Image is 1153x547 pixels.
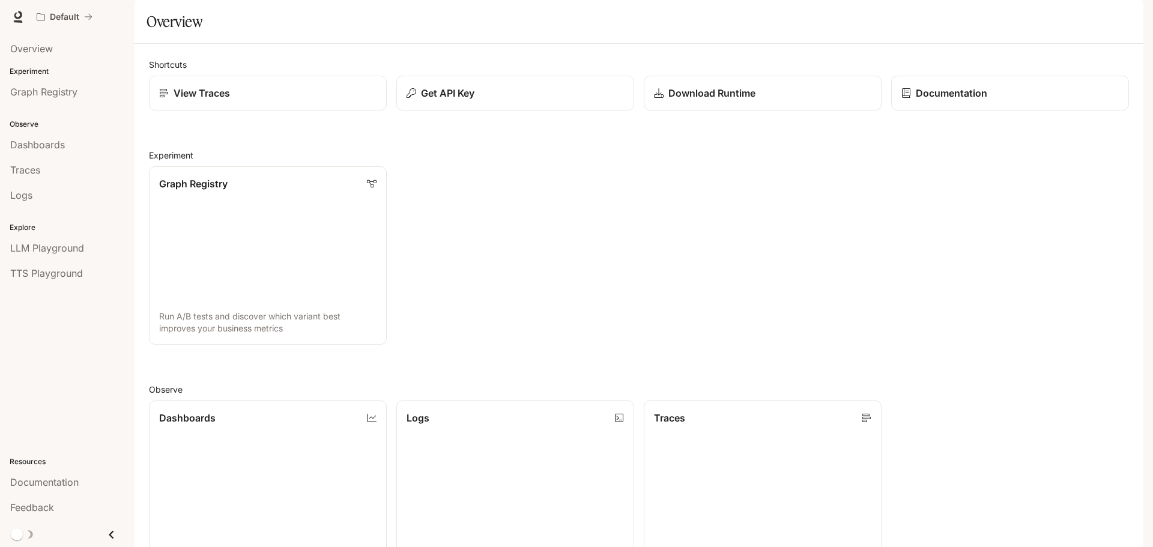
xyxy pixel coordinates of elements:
p: Dashboards [159,411,216,425]
button: All workspaces [31,5,98,29]
p: Run A/B tests and discover which variant best improves your business metrics [159,310,377,334]
h2: Shortcuts [149,58,1129,71]
p: Logs [407,411,429,425]
p: Download Runtime [668,86,755,100]
p: Documentation [916,86,987,100]
p: Get API Key [421,86,474,100]
p: View Traces [174,86,230,100]
a: Download Runtime [644,76,882,110]
button: Get API Key [396,76,634,110]
p: Graph Registry [159,177,228,191]
h2: Observe [149,383,1129,396]
p: Default [50,12,79,22]
a: View Traces [149,76,387,110]
a: Documentation [891,76,1129,110]
h2: Experiment [149,149,1129,162]
h1: Overview [147,10,202,34]
p: Traces [654,411,685,425]
a: Graph RegistryRun A/B tests and discover which variant best improves your business metrics [149,166,387,345]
